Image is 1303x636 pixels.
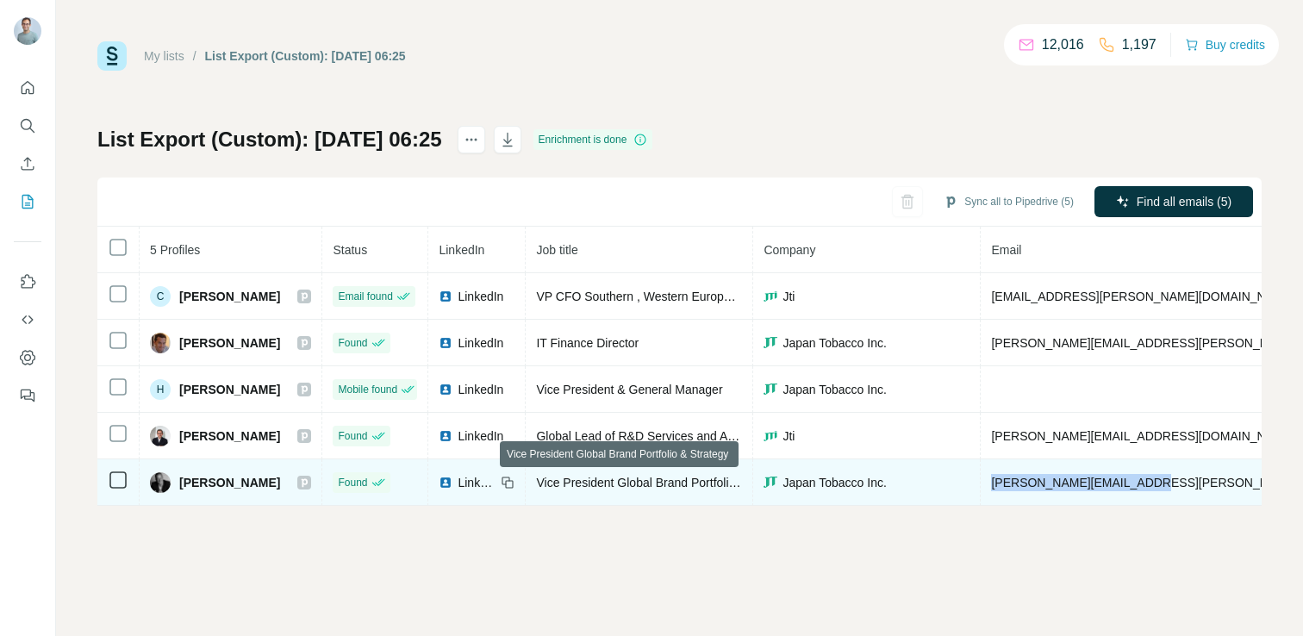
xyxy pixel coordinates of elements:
[338,335,367,351] span: Found
[782,427,795,445] span: Jti
[991,243,1021,257] span: Email
[1137,193,1231,210] span: Find all emails (5)
[439,290,452,303] img: LinkedIn logo
[14,186,41,217] button: My lists
[150,426,171,446] img: Avatar
[764,290,777,303] img: company-logo
[764,383,777,395] img: company-logo
[782,288,795,305] span: Jti
[439,243,484,257] span: LinkedIn
[458,474,496,491] span: LinkedIn
[179,288,280,305] span: [PERSON_NAME]
[150,243,200,257] span: 5 Profiles
[338,428,367,444] span: Found
[764,337,777,348] img: company-logo
[764,477,777,488] img: company-logo
[14,380,41,411] button: Feedback
[193,47,196,65] li: /
[1042,34,1084,55] p: 12,016
[14,148,41,179] button: Enrich CSV
[179,474,280,491] span: [PERSON_NAME]
[458,381,503,398] span: LinkedIn
[179,427,280,445] span: [PERSON_NAME]
[932,189,1086,215] button: Sync all to Pipedrive (5)
[1185,33,1265,57] button: Buy credits
[764,429,777,443] img: company-logo
[1122,34,1156,55] p: 1,197
[338,289,392,304] span: Email found
[1094,186,1253,217] button: Find all emails (5)
[458,427,503,445] span: LinkedIn
[179,334,280,352] span: [PERSON_NAME]
[782,474,886,491] span: Japan Tobacco Inc.
[338,382,397,397] span: Mobile found
[439,383,452,396] img: LinkedIn logo
[782,381,886,398] span: Japan Tobacco Inc.
[536,383,722,396] span: Vice President & General Manager
[991,290,1294,303] span: [EMAIL_ADDRESS][PERSON_NAME][DOMAIN_NAME]
[144,49,184,63] a: My lists
[333,243,367,257] span: Status
[97,41,127,71] img: Surfe Logo
[338,475,367,490] span: Found
[150,333,171,353] img: Avatar
[439,429,452,443] img: LinkedIn logo
[536,336,639,350] span: IT Finance Director
[991,429,1294,443] span: [PERSON_NAME][EMAIL_ADDRESS][DOMAIN_NAME]
[764,243,815,257] span: Company
[14,72,41,103] button: Quick start
[533,129,653,150] div: Enrichment is done
[439,476,452,489] img: LinkedIn logo
[458,126,485,153] button: actions
[536,476,795,489] span: Vice President Global Brand Portfolio & Strategy
[14,342,41,373] button: Dashboard
[14,110,41,141] button: Search
[14,17,41,45] img: Avatar
[179,381,280,398] span: [PERSON_NAME]
[14,304,41,335] button: Use Surfe API
[536,290,781,303] span: VP CFO Southern , Western Europe & Baltics
[439,336,452,350] img: LinkedIn logo
[150,286,171,307] div: C
[150,472,171,493] img: Avatar
[782,334,886,352] span: Japan Tobacco Inc.
[150,379,171,400] div: H
[458,334,503,352] span: LinkedIn
[205,47,406,65] div: List Export (Custom): [DATE] 06:25
[536,429,808,443] span: Global Lead of R&D Services and Agile Operations
[97,126,442,153] h1: List Export (Custom): [DATE] 06:25
[458,288,503,305] span: LinkedIn
[536,243,577,257] span: Job title
[14,266,41,297] button: Use Surfe on LinkedIn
